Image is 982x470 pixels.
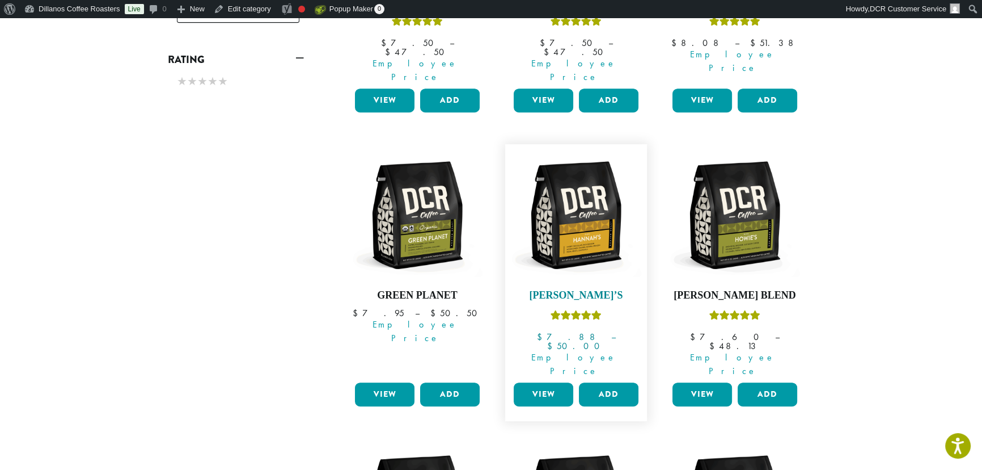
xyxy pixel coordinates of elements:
[536,331,600,343] bdi: 7.88
[511,150,641,378] a: [PERSON_NAME]’sRated 5.00 out of 5 Employee Price
[870,5,946,13] span: DCR Customer Service
[208,73,218,90] span: ★
[511,289,641,302] h4: [PERSON_NAME]’s
[449,37,454,49] span: –
[420,89,480,112] button: Add
[352,307,362,319] span: $
[670,150,800,378] a: [PERSON_NAME] BlendRated 4.67 out of 5 Employee Price
[709,340,719,352] span: $
[514,383,573,406] a: View
[734,37,739,49] span: –
[414,307,419,319] span: –
[709,15,760,32] div: Rated 5.00 out of 5
[672,383,732,406] a: View
[352,150,482,378] a: Green Planet Employee Price
[738,89,797,112] button: Add
[775,331,780,343] span: –
[506,57,641,84] span: Employee Price
[750,37,759,49] span: $
[430,307,439,319] span: $
[672,89,732,112] a: View
[611,331,615,343] span: –
[539,37,597,49] bdi: 7.50
[579,89,638,112] button: Add
[511,150,641,280] img: DCR-12oz-Hannahs-Stock-scaled.png
[348,318,482,345] span: Employee Price
[551,15,602,32] div: Rated 5.00 out of 5
[670,150,800,280] img: DCR-12oz-Howies-Stock-scaled.png
[709,340,760,352] bdi: 48.13
[352,289,482,302] h4: Green Planet
[168,69,304,95] div: Rating
[671,37,723,49] bdi: 8.08
[547,340,557,352] span: $
[536,331,546,343] span: $
[671,37,680,49] span: $
[374,4,384,14] span: 0
[385,46,395,58] span: $
[385,46,450,58] bdi: 47.50
[608,37,612,49] span: –
[547,340,605,352] bdi: 50.00
[298,6,305,12] div: Focus keyphrase not set
[187,73,197,90] span: ★
[348,57,482,84] span: Employee Price
[380,37,438,49] bdi: 7.50
[125,4,144,14] a: Live
[544,46,553,58] span: $
[177,73,187,90] span: ★
[738,383,797,406] button: Add
[579,383,638,406] button: Add
[506,351,641,378] span: Employee Price
[750,37,798,49] bdi: 51.38
[197,73,208,90] span: ★
[168,50,304,69] a: Rating
[392,15,443,32] div: Rated 4.50 out of 5
[352,150,482,280] img: DCR-12oz-FTO-Green-Planet-Stock-scaled.png
[690,331,700,343] span: $
[352,307,404,319] bdi: 7.95
[430,307,482,319] bdi: 50.50
[380,37,390,49] span: $
[355,383,414,406] a: View
[420,383,480,406] button: Add
[709,309,760,326] div: Rated 4.67 out of 5
[690,331,764,343] bdi: 7.60
[665,48,800,75] span: Employee Price
[514,89,573,112] a: View
[544,46,608,58] bdi: 47.50
[665,351,800,378] span: Employee Price
[355,89,414,112] a: View
[539,37,549,49] span: $
[218,73,228,90] span: ★
[551,309,602,326] div: Rated 5.00 out of 5
[670,289,800,302] h4: [PERSON_NAME] Blend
